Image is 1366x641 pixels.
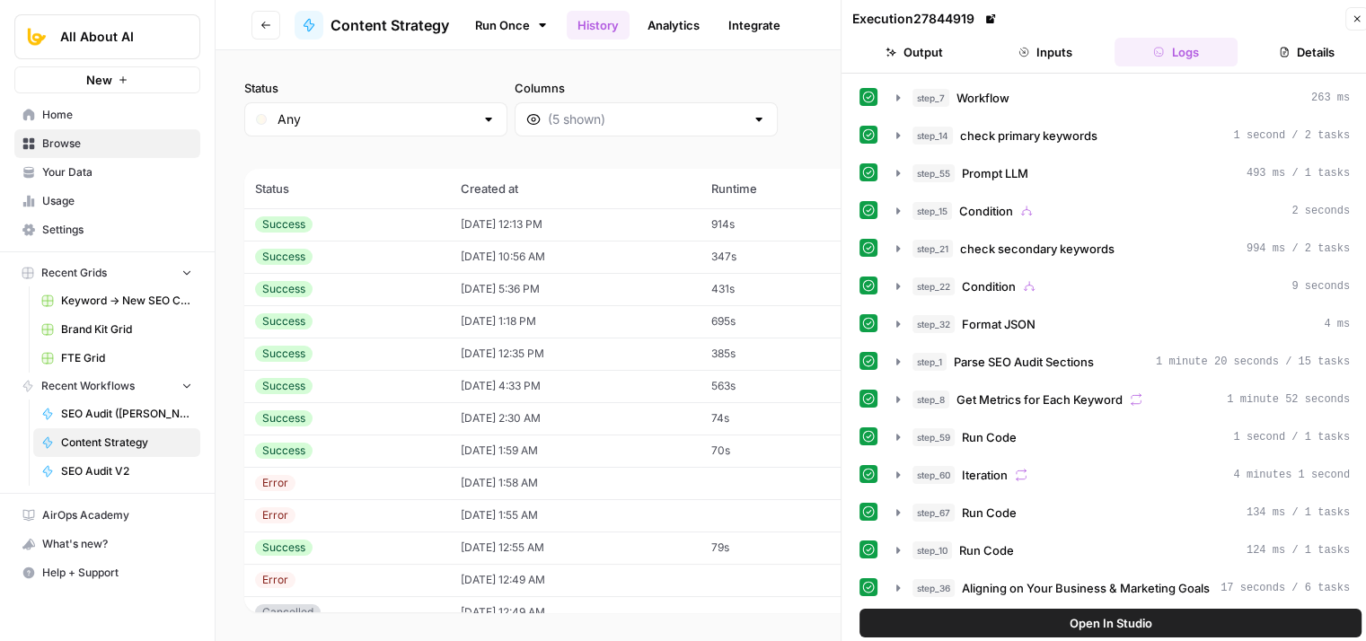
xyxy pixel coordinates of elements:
span: Open In Studio [1070,614,1152,632]
span: 1 minute 52 seconds [1227,391,1350,408]
button: 1 second / 1 tasks [886,423,1361,452]
a: Settings [14,215,200,244]
td: 695s [701,305,859,338]
td: 79s [701,531,859,564]
a: SEO Audit ([PERSON_NAME]) [33,400,200,428]
a: Brand Kit Grid [33,315,200,344]
a: AirOps Academy [14,501,200,530]
span: step_67 [912,504,955,522]
span: step_55 [912,164,955,182]
span: Your Data [42,164,192,180]
td: 385s [701,338,859,370]
div: Success [255,313,313,329]
span: 4 ms [1324,316,1350,332]
label: Columns [515,79,778,97]
span: step_14 [912,127,953,145]
a: Content Strategy [33,428,200,457]
span: All About AI [60,28,169,46]
div: Cancelled [255,604,321,620]
span: Browse [42,136,192,152]
span: step_36 [912,579,955,597]
span: step_8 [912,391,949,408]
a: Analytics [637,11,710,40]
td: [DATE] 1:18 PM [450,305,701,338]
input: (5 shown) [548,110,745,128]
a: Your Data [14,158,200,187]
span: step_59 [912,428,955,446]
button: 4 minutes 1 second [886,461,1361,489]
span: Condition [962,277,1016,295]
span: 1 second / 1 tasks [1233,429,1350,445]
button: What's new? [14,530,200,558]
span: Run Code [962,428,1017,446]
div: Success [255,378,313,394]
td: [DATE] 1:58 AM [450,467,701,499]
th: Created at [450,169,701,208]
button: Inputs [983,38,1107,66]
div: Error [255,475,295,491]
span: Content Strategy [330,14,449,36]
td: 347s [701,241,859,273]
button: 263 ms [886,83,1361,112]
th: Status [244,169,450,208]
span: Recent Workflows [41,378,135,394]
span: step_1 [912,353,947,371]
span: Run Code [959,541,1014,559]
span: step_15 [912,202,952,220]
span: 1 minute 20 seconds / 15 tasks [1156,354,1350,370]
span: 4 minutes 1 second [1233,467,1350,483]
span: step_22 [912,277,955,295]
a: Content Strategy [295,11,449,40]
td: 563s [701,370,859,402]
span: 1 second / 2 tasks [1233,127,1350,144]
a: Usage [14,187,200,215]
div: Error [255,507,295,523]
span: Parse SEO Audit Sections [954,353,1094,371]
span: Usage [42,193,192,209]
button: Open In Studio [859,609,1362,637]
span: step_10 [912,541,952,559]
button: 1 second / 2 tasks [886,121,1361,150]
span: Aligning on Your Business & Marketing Goals [962,579,1210,597]
span: 493 ms / 1 tasks [1247,165,1350,181]
div: Success [255,249,313,265]
button: 4 ms [886,310,1361,338]
div: Success [255,443,313,459]
td: [DATE] 2:30 AM [450,402,701,435]
div: Success [255,216,313,233]
td: [DATE] 12:35 PM [450,338,701,370]
td: [DATE] 12:55 AM [450,531,701,564]
span: step_21 [912,240,953,258]
div: Success [255,346,313,362]
td: 74s [701,402,859,435]
button: 493 ms / 1 tasks [886,159,1361,188]
th: Runtime [701,169,859,208]
span: Prompt LLM [962,164,1028,182]
span: Home [42,107,192,123]
button: Help + Support [14,558,200,587]
span: SEO Audit V2 [61,463,192,479]
td: [DATE] 12:13 PM [450,208,701,241]
img: All About AI Logo [21,21,53,53]
a: SEO Audit V2 [33,457,200,486]
button: 17 seconds / 6 tasks [886,574,1361,602]
span: 263 ms [1311,90,1350,106]
a: Keyword -> New SEO Content Workflow ([PERSON_NAME]) [33,286,200,315]
span: 17 seconds / 6 tasks [1221,580,1350,596]
span: step_32 [912,315,955,333]
td: [DATE] 12:49 AM [450,564,701,596]
a: History [567,11,630,40]
span: Keyword -> New SEO Content Workflow ([PERSON_NAME]) [61,293,192,309]
span: Workflow [956,89,1009,107]
td: 914s [701,208,859,241]
button: Logs [1115,38,1238,66]
span: Content Strategy [61,435,192,451]
input: Any [278,110,474,128]
span: 134 ms / 1 tasks [1247,505,1350,521]
button: Output [852,38,976,66]
span: 124 ms / 1 tasks [1247,542,1350,558]
span: SEO Audit ([PERSON_NAME]) [61,406,192,422]
span: AirOps Academy [42,507,192,523]
td: [DATE] 12:49 AM [450,596,701,628]
div: What's new? [15,531,199,558]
